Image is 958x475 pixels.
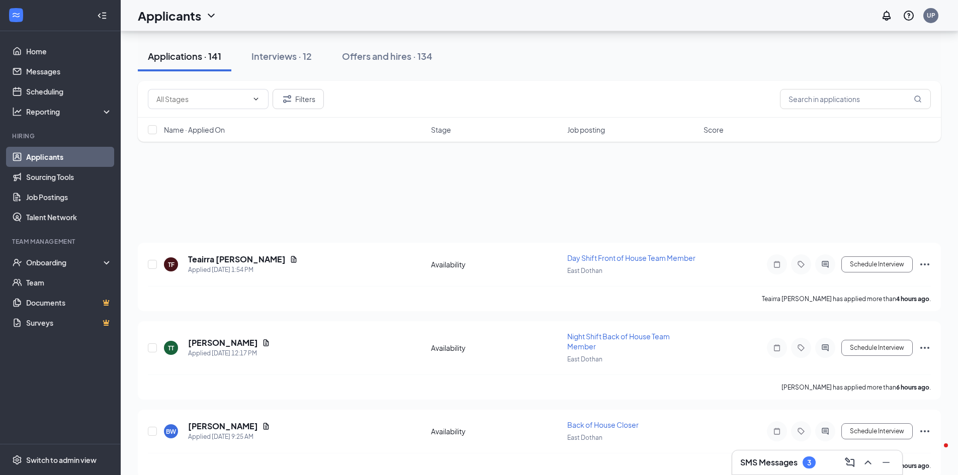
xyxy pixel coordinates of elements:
[880,456,892,468] svg: Minimize
[860,454,876,470] button: ChevronUp
[567,332,670,351] span: Night Shift Back of House Team Member
[881,10,893,22] svg: Notifications
[807,458,811,467] div: 3
[771,427,783,435] svg: Note
[188,265,298,275] div: Applied [DATE] 1:54 PM
[781,383,931,392] p: [PERSON_NAME] has applied more than .
[148,50,221,62] div: Applications · 141
[12,257,22,267] svg: UserCheck
[819,427,831,435] svg: ActiveChat
[26,257,104,267] div: Onboarding
[26,61,112,81] a: Messages
[12,107,22,117] svg: Analysis
[841,423,913,439] button: Schedule Interview
[704,125,724,135] span: Score
[903,10,915,22] svg: QuestionInfo
[431,125,451,135] span: Stage
[844,456,856,468] svg: ComposeMessage
[11,10,21,20] svg: WorkstreamLogo
[26,293,112,313] a: DocumentsCrown
[795,427,807,435] svg: Tag
[567,434,602,441] span: East Dothan
[164,125,225,135] span: Name · Applied On
[156,93,248,105] input: All Stages
[771,260,783,268] svg: Note
[290,255,298,263] svg: Document
[431,343,561,353] div: Availability
[927,11,935,20] div: UP
[567,125,605,135] span: Job posting
[878,454,894,470] button: Minimize
[914,95,922,103] svg: MagnifyingGlass
[26,187,112,207] a: Job Postings
[26,167,112,187] a: Sourcing Tools
[168,260,175,269] div: TF
[862,456,874,468] svg: ChevronUp
[919,425,931,437] svg: Ellipses
[567,355,602,363] span: East Dothan
[431,426,561,436] div: Availability
[740,457,798,468] h3: SMS Messages
[780,89,931,109] input: Search in applications
[795,260,807,268] svg: Tag
[26,81,112,102] a: Scheduling
[431,259,561,269] div: Availability
[26,455,97,465] div: Switch to admin view
[262,422,270,430] svg: Document
[138,7,201,24] h1: Applicants
[819,260,831,268] svg: ActiveChat
[841,340,913,356] button: Schedule Interview
[12,455,22,465] svg: Settings
[342,50,432,62] div: Offers and hires · 134
[896,462,929,469] b: 9 hours ago
[567,253,695,262] span: Day Shift Front of House Team Member
[251,50,312,62] div: Interviews · 12
[896,295,929,303] b: 4 hours ago
[924,441,948,465] iframe: Intercom live chat
[166,427,176,436] div: BW
[205,10,217,22] svg: ChevronDown
[819,344,831,352] svg: ActiveChat
[26,41,112,61] a: Home
[188,254,286,265] h5: Teairra [PERSON_NAME]
[252,95,260,103] svg: ChevronDown
[26,207,112,227] a: Talent Network
[919,258,931,270] svg: Ellipses
[97,11,107,21] svg: Collapse
[919,342,931,354] svg: Ellipses
[281,93,293,105] svg: Filter
[771,344,783,352] svg: Note
[567,267,602,274] span: East Dothan
[188,421,258,432] h5: [PERSON_NAME]
[273,89,324,109] button: Filter Filters
[762,295,931,303] p: Teairra [PERSON_NAME] has applied more than .
[168,344,174,352] div: TT
[12,237,110,246] div: Team Management
[26,313,112,333] a: SurveysCrown
[188,337,258,348] h5: [PERSON_NAME]
[188,348,270,358] div: Applied [DATE] 12:17 PM
[795,344,807,352] svg: Tag
[841,256,913,272] button: Schedule Interview
[188,432,270,442] div: Applied [DATE] 9:25 AM
[26,147,112,167] a: Applicants
[12,132,110,140] div: Hiring
[896,384,929,391] b: 6 hours ago
[842,454,858,470] button: ComposeMessage
[567,420,639,429] span: Back of House Closer
[262,339,270,347] svg: Document
[26,272,112,293] a: Team
[26,107,113,117] div: Reporting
